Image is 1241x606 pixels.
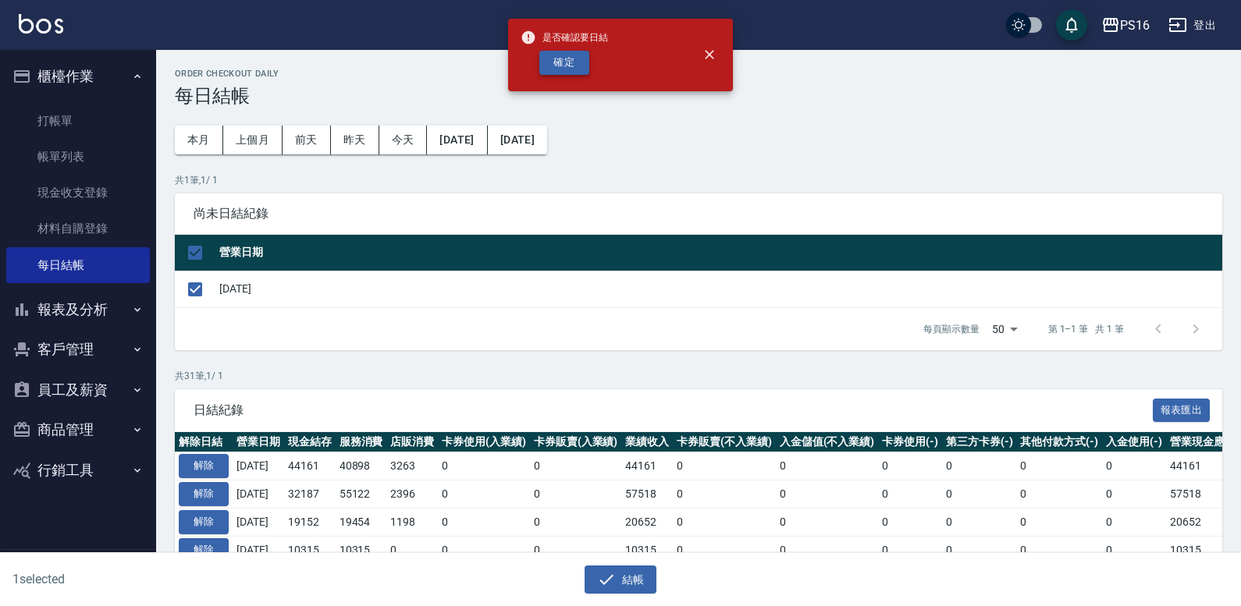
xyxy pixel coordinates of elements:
th: 入金儲值(不入業績) [776,432,879,452]
td: 0 [673,536,776,564]
td: 0 [386,536,438,564]
div: PS16 [1120,16,1150,35]
span: 尚未日結紀錄 [194,206,1204,221]
td: [DATE] [233,452,284,480]
td: [DATE] [215,271,1222,307]
span: 日結紀錄 [194,402,1153,418]
p: 第 1–1 筆 共 1 筆 [1048,322,1124,336]
button: 結帳 [585,565,657,594]
td: 19454 [336,508,387,536]
button: 解除 [179,538,229,562]
td: 19152 [284,508,336,536]
td: 0 [942,536,1017,564]
th: 服務消費 [336,432,387,452]
a: 每日結帳 [6,247,150,283]
a: 打帳單 [6,103,150,139]
button: 解除 [179,482,229,506]
th: 營業日期 [215,235,1222,271]
td: 57518 [1166,480,1239,509]
button: 解除 [179,510,229,534]
td: 0 [1016,452,1102,480]
button: 客戶管理 [6,329,150,370]
td: 0 [1016,536,1102,564]
td: 0 [438,508,530,536]
td: 10315 [336,536,387,564]
td: 0 [530,536,622,564]
th: 入金使用(-) [1102,432,1166,452]
td: 0 [530,452,622,480]
td: 40898 [336,452,387,480]
td: 0 [776,508,879,536]
td: 0 [438,536,530,564]
td: 10315 [621,536,673,564]
td: 32187 [284,480,336,509]
button: 昨天 [331,126,379,154]
td: [DATE] [233,508,284,536]
td: 0 [438,480,530,509]
td: 0 [878,480,942,509]
a: 現金收支登錄 [6,175,150,211]
td: 0 [673,480,776,509]
td: 3263 [386,452,438,480]
div: 50 [986,308,1023,350]
button: 報表及分析 [6,289,150,330]
th: 營業日期 [233,432,284,452]
a: 帳單列表 [6,139,150,175]
th: 店販消費 [386,432,438,452]
th: 卡券販賣(不入業績) [673,432,776,452]
button: 前天 [283,126,331,154]
th: 營業現金應收 [1166,432,1239,452]
a: 報表匯出 [1153,402,1211,416]
td: 44161 [284,452,336,480]
button: 確定 [539,51,589,75]
td: 20652 [621,508,673,536]
p: 共 31 筆, 1 / 1 [175,369,1222,383]
td: 44161 [1166,452,1239,480]
h6: 1 selected [12,569,308,589]
button: 本月 [175,126,223,154]
button: [DATE] [427,126,487,154]
td: 0 [1102,480,1166,509]
th: 卡券使用(入業績) [438,432,530,452]
td: 0 [878,536,942,564]
td: 0 [942,452,1017,480]
td: 0 [942,480,1017,509]
button: 商品管理 [6,409,150,450]
td: 0 [878,508,942,536]
td: 0 [942,508,1017,536]
button: 今天 [379,126,428,154]
td: 2396 [386,480,438,509]
td: 0 [1016,508,1102,536]
button: 員工及薪資 [6,370,150,410]
td: 0 [438,452,530,480]
td: 0 [530,508,622,536]
td: 55122 [336,480,387,509]
button: save [1056,9,1087,41]
button: [DATE] [488,126,547,154]
p: 共 1 筆, 1 / 1 [175,173,1222,187]
button: 櫃檯作業 [6,56,150,97]
th: 其他付款方式(-) [1016,432,1102,452]
button: 解除 [179,454,229,478]
button: 行銷工具 [6,450,150,491]
td: 0 [1102,508,1166,536]
h3: 每日結帳 [175,85,1222,107]
h2: Order checkout daily [175,69,1222,79]
td: 0 [776,536,879,564]
p: 每頁顯示數量 [923,322,980,336]
th: 解除日結 [175,432,233,452]
td: 0 [878,452,942,480]
button: close [692,37,727,72]
td: 0 [1102,452,1166,480]
td: [DATE] [233,480,284,509]
button: 上個月 [223,126,283,154]
th: 第三方卡券(-) [942,432,1017,452]
span: 是否確認要日結 [521,30,608,45]
th: 業績收入 [621,432,673,452]
td: [DATE] [233,536,284,564]
td: 20652 [1166,508,1239,536]
img: Logo [19,14,63,34]
th: 現金結存 [284,432,336,452]
td: 0 [673,452,776,480]
td: 57518 [621,480,673,509]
